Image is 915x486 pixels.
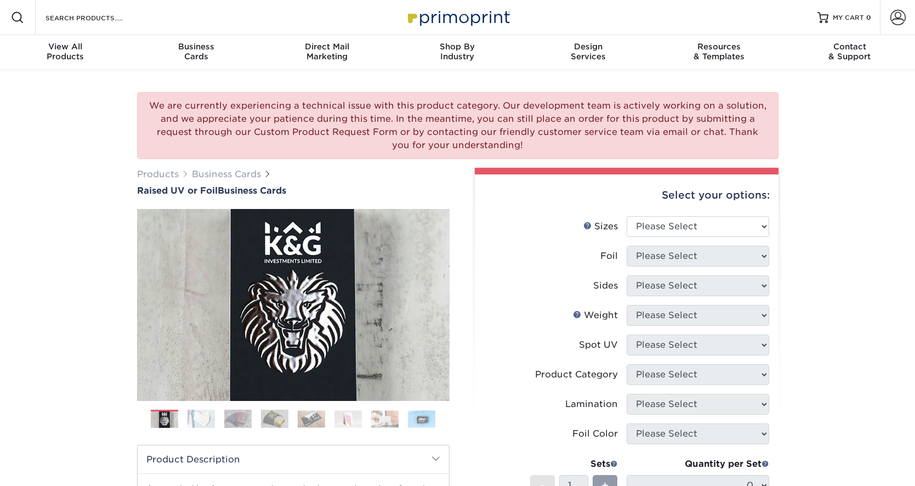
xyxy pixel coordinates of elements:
img: Business Cards 03 [224,409,252,428]
img: Raised UV or Foil 01 [137,149,450,461]
div: Product Category [535,368,618,381]
h2: Product Description [138,445,449,473]
span: Design [523,42,653,52]
div: Services [523,42,653,61]
a: Direct MailMarketing [262,35,392,70]
div: Weight [573,309,618,322]
div: Lamination [565,398,618,411]
div: & Templates [653,42,784,61]
span: Raised UV or Foil [137,185,218,196]
img: Business Cards 07 [371,410,399,427]
img: Primoprint [403,5,513,29]
div: We are currently experiencing a technical issue with this product category. Our development team ... [137,92,778,159]
div: & Support [785,42,915,61]
div: Foil [600,250,618,263]
span: MY CART [833,13,864,22]
h1: Business Cards [137,185,450,196]
span: Direct Mail [262,42,392,52]
a: Contact& Support [785,35,915,70]
img: Business Cards 06 [334,410,362,427]
span: Resources [653,42,784,52]
div: Foil Color [572,427,618,440]
span: Business [130,42,261,52]
a: Shop ByIndustry [392,35,522,70]
a: Products [137,169,179,179]
a: BusinessCards [130,35,261,70]
a: Resources& Templates [653,35,784,70]
a: Business Cards [192,169,261,179]
div: Spot UV [579,338,618,352]
img: Business Cards 01 [151,406,178,433]
div: Marketing [262,42,392,61]
img: Business Cards 02 [187,409,215,428]
span: Shop By [392,42,522,52]
div: Quantity per Set [627,457,769,471]
input: SEARCH PRODUCTS..... [44,11,151,24]
a: DesignServices [523,35,653,70]
img: Business Cards 04 [261,409,288,428]
a: Raised UV or FoilBusiness Cards [137,185,450,196]
div: Cards [130,42,261,61]
img: Business Cards 08 [408,410,435,427]
span: 0 [866,14,871,21]
div: Sets [530,457,618,471]
span: Contact [785,42,915,52]
div: Sizes [583,220,618,233]
div: Industry [392,42,522,61]
img: Business Cards 05 [298,410,325,427]
div: Sides [593,279,618,292]
div: Select your options: [484,174,770,216]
